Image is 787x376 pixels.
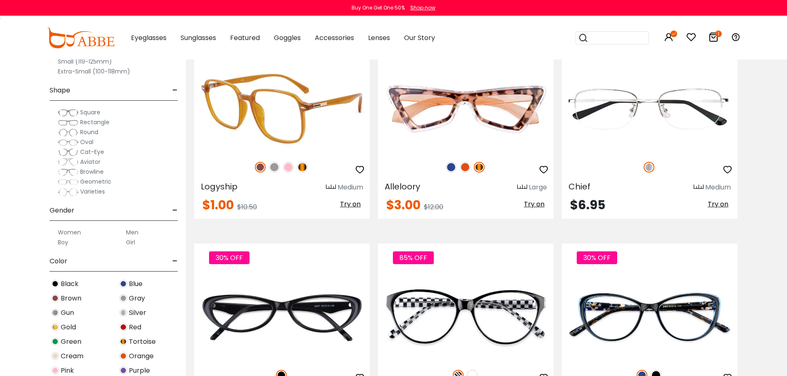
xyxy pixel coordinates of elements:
span: Brown [61,293,81,303]
span: Gray [129,293,145,303]
img: Brown Logyship - Plastic ,Universal Bridge Fit [194,65,370,153]
span: 85% OFF [393,251,434,264]
span: Geometric [80,177,112,186]
img: Brown [51,294,59,302]
span: - [172,251,178,271]
span: Accessories [315,33,354,43]
span: Lenses [368,33,390,43]
span: $3.00 [386,196,421,214]
span: 30% OFF [577,251,617,264]
img: Cat-Eye.png [58,148,78,156]
img: Blue Olga - Plastic Eyeglasses [562,273,737,361]
img: abbeglasses.com [47,28,114,48]
span: Square [80,108,100,116]
img: Silver [644,162,654,173]
div: Buy One Get One 50% [352,4,405,12]
div: Shop now [410,4,435,12]
img: Silver [119,309,127,317]
span: 30% OFF [209,251,250,264]
span: $12.00 [424,202,443,212]
a: 1 [709,34,718,43]
img: Round.png [58,128,78,137]
label: Men [126,227,138,237]
div: Large [529,182,547,192]
img: Cream [51,352,59,360]
span: Silver [129,308,146,318]
span: Orange [129,351,154,361]
img: Red [119,323,127,331]
span: - [172,201,178,220]
img: Pattern Flame - Plastic ,Universal Bridge Fit [378,273,554,361]
span: Green [61,337,81,347]
label: Women [58,227,81,237]
span: Pink [61,366,74,376]
span: Tortoise [129,337,156,347]
img: Varieties.png [58,188,78,196]
span: Round [80,128,98,136]
img: size ruler [694,184,704,190]
span: Black [61,279,78,289]
span: Gold [61,322,76,332]
span: Try on [708,199,728,209]
button: Try on [705,199,731,210]
img: Oval.png [58,138,78,147]
span: Cream [61,351,83,361]
img: Tortoise Alleloory - Acetate ,Universal Bridge Fit [378,65,554,153]
span: Color [50,251,67,271]
img: Square.png [58,109,78,117]
span: Oval [80,138,93,146]
span: Sunglasses [181,33,216,43]
span: Aviator [80,158,100,166]
span: Try on [340,199,361,209]
img: Purple [119,367,127,374]
span: Rectangle [80,118,109,126]
a: Shop now [406,4,435,11]
img: Blue [446,162,457,173]
img: Geometric.png [58,178,78,186]
span: Eyeglasses [131,33,166,43]
span: Varieties [80,187,105,196]
button: Try on [338,199,363,210]
button: Try on [521,199,547,210]
label: Extra-Small (100-118mm) [58,66,130,76]
i: 1 [715,31,722,37]
img: Black Nevaeh - Acetate ,Universal Bridge Fit [194,273,370,361]
label: Small (119-125mm) [58,57,112,66]
img: Tortoise [119,338,127,345]
label: Boy [58,237,68,247]
img: Gold [51,323,59,331]
span: Featured [230,33,260,43]
span: Red [129,322,141,332]
img: Tortoise [474,162,485,173]
img: Pink [51,367,59,374]
span: - [172,80,178,100]
img: Brown [255,162,266,173]
img: Gray [269,162,280,173]
img: size ruler [517,184,527,190]
img: Rectangle.png [58,118,78,127]
img: Tortoise [297,162,308,173]
img: Green [51,338,59,345]
img: Orange [119,352,127,360]
img: Blue [119,280,127,288]
span: Alleloory [385,181,420,192]
span: Goggles [274,33,301,43]
span: Gender [50,201,74,220]
span: $6.95 [570,196,605,214]
span: Blue [129,279,143,289]
img: Silver Chief - Metal ,Adjust Nose Pads [562,65,737,153]
img: Aviator.png [58,158,78,166]
div: Medium [338,182,363,192]
img: Gray [119,294,127,302]
span: Our Story [404,33,435,43]
span: Try on [524,199,544,209]
img: size ruler [326,184,336,190]
span: Chief [568,181,590,192]
span: Browline [80,168,104,176]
